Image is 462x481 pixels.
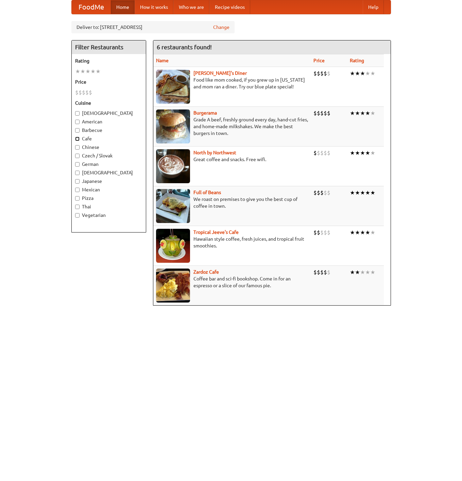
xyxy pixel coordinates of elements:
[96,68,101,75] li: ★
[365,269,370,276] li: ★
[75,57,142,64] h5: Rating
[80,68,85,75] li: ★
[320,229,324,236] li: $
[75,205,80,209] input: Thai
[324,229,327,236] li: $
[320,109,324,117] li: $
[156,109,190,143] img: burgerama.jpg
[193,110,217,116] a: Burgerama
[365,149,370,157] li: ★
[365,109,370,117] li: ★
[313,149,317,157] li: $
[365,229,370,236] li: ★
[313,269,317,276] li: $
[75,162,80,167] input: German
[72,0,111,14] a: FoodMe
[156,269,190,303] img: zardoz.jpg
[327,229,330,236] li: $
[75,100,142,106] h5: Cuisine
[156,189,190,223] img: beans.jpg
[156,236,308,249] p: Hawaiian style coffee, fresh juices, and tropical fruit smoothies.
[193,269,219,275] a: Zardoz Cafe
[75,145,80,150] input: Chinese
[156,76,308,90] p: Food like mom cooked, if you grew up in [US_STATE] and mom ran a diner. Try our blue plate special!
[75,135,142,142] label: Cafe
[85,68,90,75] li: ★
[327,189,330,196] li: $
[75,186,142,193] label: Mexican
[75,179,80,184] input: Japanese
[75,171,80,175] input: [DEMOGRAPHIC_DATA]
[313,58,325,63] a: Price
[327,70,330,77] li: $
[75,161,142,168] label: German
[85,89,89,96] li: $
[213,24,229,31] a: Change
[350,229,355,236] li: ★
[324,149,327,157] li: $
[313,189,317,196] li: $
[75,118,142,125] label: American
[75,213,80,218] input: Vegetarian
[75,89,79,96] li: $
[370,269,375,276] li: ★
[320,269,324,276] li: $
[350,269,355,276] li: ★
[355,229,360,236] li: ★
[135,0,173,14] a: How it works
[324,269,327,276] li: $
[75,196,80,201] input: Pizza
[156,58,169,63] a: Name
[89,89,92,96] li: $
[370,229,375,236] li: ★
[193,70,247,76] a: [PERSON_NAME]'s Diner
[320,70,324,77] li: $
[75,120,80,124] input: American
[327,269,330,276] li: $
[320,149,324,157] li: $
[209,0,250,14] a: Recipe videos
[360,269,365,276] li: ★
[313,229,317,236] li: $
[193,190,221,195] a: Full of Beans
[193,150,236,155] a: North by Northwest
[324,109,327,117] li: $
[355,109,360,117] li: ★
[193,229,239,235] a: Tropical Jeeve's Cafe
[71,21,235,33] div: Deliver to: [STREET_ADDRESS]
[324,70,327,77] li: $
[75,128,80,133] input: Barbecue
[75,212,142,219] label: Vegetarian
[324,189,327,196] li: $
[75,178,142,185] label: Japanese
[173,0,209,14] a: Who we are
[355,189,360,196] li: ★
[360,109,365,117] li: ★
[156,116,308,137] p: Grade A beef, freshly ground every day, hand-cut fries, and home-made milkshakes. We make the bes...
[360,229,365,236] li: ★
[75,144,142,151] label: Chinese
[75,203,142,210] label: Thai
[360,149,365,157] li: ★
[156,156,308,163] p: Great coffee and snacks. Free wifi.
[370,109,375,117] li: ★
[75,68,80,75] li: ★
[350,109,355,117] li: ★
[363,0,384,14] a: Help
[156,196,308,209] p: We roast on premises to give you the best cup of coffee in town.
[75,79,142,85] h5: Price
[75,137,80,141] input: Cafe
[327,109,330,117] li: $
[360,189,365,196] li: ★
[313,70,317,77] li: $
[313,109,317,117] li: $
[157,44,212,50] ng-pluralize: 6 restaurants found!
[360,70,365,77] li: ★
[370,149,375,157] li: ★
